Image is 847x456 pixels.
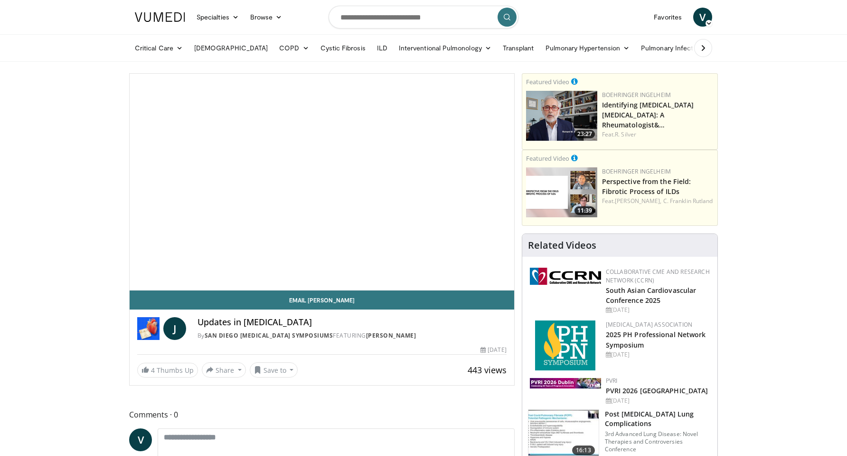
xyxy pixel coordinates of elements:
a: [PERSON_NAME], [615,197,661,205]
a: San Diego [MEDICAL_DATA] Symposiums [205,331,333,340]
a: [MEDICAL_DATA] Association [606,320,692,329]
img: San Diego Heart Failure Symposiums [137,317,160,340]
a: C. Franklin Rutland [663,197,713,205]
a: South Asian Cardiovascular Conference 2025 [606,286,696,305]
h3: Post [MEDICAL_DATA] Lung Complications [605,409,712,428]
div: [DATE] [606,350,710,359]
h4: Related Videos [528,240,596,251]
a: Specialties [191,8,245,27]
img: dcc7dc38-d620-4042-88f3-56bf6082e623.png.150x105_q85_crop-smart_upscale.png [526,91,597,141]
a: Cystic Fibrosis [315,39,371,58]
input: Search topics, interventions [329,6,518,29]
img: VuMedi Logo [135,12,185,22]
a: COPD [273,39,314,58]
a: Boehringer Ingelheim [602,167,671,175]
a: Transplant [497,39,540,58]
a: Pulmonary Infection [635,39,717,58]
a: ILD [371,39,393,58]
small: Featured Video [526,154,569,163]
a: V [129,428,152,451]
h4: Updates in [MEDICAL_DATA] [198,317,507,328]
div: [DATE] [606,397,710,405]
a: Email [PERSON_NAME] [130,291,514,310]
div: [DATE] [606,306,710,314]
a: 11:39 [526,167,597,217]
button: Share [202,362,246,378]
a: PVRI 2026 [GEOGRAPHIC_DATA] [606,386,708,395]
a: J [163,317,186,340]
span: 11:39 [574,206,595,215]
img: 0d260a3c-dea8-4d46-9ffd-2859801fb613.png.150x105_q85_crop-smart_upscale.png [526,167,597,217]
a: Pulmonary Hypertension [540,39,636,58]
a: Perspective from the Field: Fibrotic Process of ILDs [602,177,691,196]
span: 4 [151,366,155,375]
a: Browse [245,8,288,27]
video-js: Video Player [130,74,514,291]
div: [DATE] [480,346,506,354]
div: Feat. [602,197,714,205]
a: [DEMOGRAPHIC_DATA] [188,39,273,58]
img: 33783847-ac93-4ca7-89f8-ccbd48ec16ca.webp.150x105_q85_autocrop_double_scale_upscale_version-0.2.jpg [530,378,601,388]
span: 16:13 [572,446,595,455]
span: 443 views [468,364,507,376]
button: Save to [250,362,298,378]
img: a04ee3ba-8487-4636-b0fb-5e8d268f3737.png.150x105_q85_autocrop_double_scale_upscale_version-0.2.png [530,268,601,285]
a: Identifying [MEDICAL_DATA] [MEDICAL_DATA]: A Rheumatologist&… [602,100,694,129]
a: Interventional Pulmonology [393,39,497,58]
a: Favorites [648,8,687,27]
a: [PERSON_NAME] [366,331,416,340]
a: V [693,8,712,27]
div: Feat. [602,130,714,139]
a: 23:27 [526,91,597,141]
a: Collaborative CME and Research Network (CCRN) [606,268,710,284]
a: R. Silver [615,130,636,138]
small: Featured Video [526,78,569,86]
a: Boehringer Ingelheim [602,91,671,99]
a: Critical Care [129,39,188,58]
a: PVRI [606,377,618,385]
span: Comments 0 [129,408,515,421]
p: 3rd Advanced Lung Disease: Novel Therapies and Controversies Conference [605,430,712,453]
a: 4 Thumbs Up [137,363,198,378]
div: By FEATURING [198,331,507,340]
a: 2025 PH Professional Network Symposium [606,330,706,349]
img: c6978fc0-1052-4d4b-8a9d-7956bb1c539c.png.150x105_q85_autocrop_double_scale_upscale_version-0.2.png [535,320,595,370]
span: 23:27 [574,130,595,138]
